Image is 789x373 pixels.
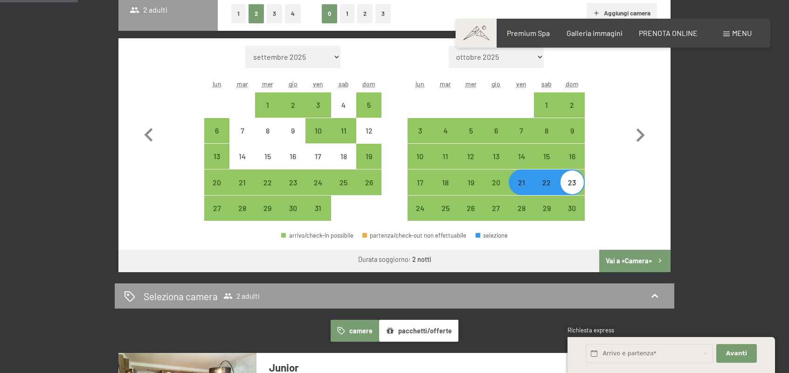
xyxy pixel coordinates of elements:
[412,255,431,263] b: 2 notti
[313,80,323,88] abbr: venerdì
[534,118,559,143] div: Sat Nov 08 2025
[281,179,305,202] div: 23
[280,118,305,143] div: Thu Oct 09 2025
[534,169,559,195] div: arrivo/check-in possibile
[332,127,355,150] div: 11
[204,196,229,221] div: Mon Oct 27 2025
[305,118,331,143] div: arrivo/check-in possibile
[306,179,330,202] div: 24
[255,118,280,143] div: arrivo/check-in non effettuabile
[484,118,509,143] div: arrivo/check-in possibile
[567,28,623,37] a: Galleria immagini
[534,169,559,195] div: Sat Nov 22 2025
[357,179,381,202] div: 26
[356,118,381,143] div: Sun Oct 12 2025
[726,349,747,358] span: Avanti
[281,204,305,228] div: 30
[357,153,381,176] div: 19
[256,204,279,228] div: 29
[280,118,305,143] div: arrivo/check-in non effettuabile
[408,118,433,143] div: Mon Nov 03 2025
[534,118,559,143] div: arrivo/check-in possibile
[237,80,248,88] abbr: martedì
[358,255,431,264] div: Durata soggiorno:
[255,169,280,195] div: Wed Oct 22 2025
[362,80,375,88] abbr: domenica
[534,92,559,118] div: Sat Nov 01 2025
[213,80,221,88] abbr: lunedì
[561,153,584,176] div: 16
[568,326,614,334] span: Richiesta express
[357,101,381,125] div: 5
[280,169,305,195] div: Thu Oct 23 2025
[560,144,585,169] div: arrivo/check-in possibile
[484,153,508,176] div: 13
[566,80,579,88] abbr: domenica
[144,289,218,303] h2: Seleziona camera
[459,153,482,176] div: 12
[408,179,432,202] div: 17
[305,118,331,143] div: Fri Oct 10 2025
[305,169,331,195] div: Fri Oct 24 2025
[484,169,509,195] div: arrivo/check-in possibile
[510,153,533,176] div: 14
[204,144,229,169] div: arrivo/check-in possibile
[255,196,280,221] div: arrivo/check-in possibile
[256,127,279,150] div: 8
[627,46,654,221] button: Mese successivo
[561,179,584,202] div: 23
[434,179,457,202] div: 18
[204,118,229,143] div: arrivo/check-in possibile
[408,169,433,195] div: Mon Nov 17 2025
[204,144,229,169] div: Mon Oct 13 2025
[331,320,379,341] button: camere
[534,144,559,169] div: arrivo/check-in possibile
[408,196,433,221] div: arrivo/check-in possibile
[484,179,508,202] div: 20
[356,169,381,195] div: Sun Oct 26 2025
[229,196,255,221] div: arrivo/check-in possibile
[560,92,585,118] div: arrivo/check-in possibile
[362,232,467,239] div: partenza/check-out non effettuabile
[322,4,337,23] button: 0
[256,153,279,176] div: 15
[433,118,458,143] div: Tue Nov 04 2025
[331,92,356,118] div: arrivo/check-in non effettuabile
[305,144,331,169] div: Fri Oct 17 2025
[305,92,331,118] div: arrivo/check-in possibile
[285,4,301,23] button: 4
[229,144,255,169] div: Tue Oct 14 2025
[509,144,534,169] div: arrivo/check-in possibile
[305,169,331,195] div: arrivo/check-in possibile
[356,92,381,118] div: Sun Oct 05 2025
[509,118,534,143] div: arrivo/check-in possibile
[415,80,424,88] abbr: lunedì
[458,118,483,143] div: arrivo/check-in possibile
[332,179,355,202] div: 25
[484,144,509,169] div: arrivo/check-in possibile
[408,153,432,176] div: 10
[205,179,228,202] div: 20
[230,204,254,228] div: 28
[267,4,282,23] button: 3
[433,196,458,221] div: Tue Nov 25 2025
[476,232,508,239] div: selezione
[306,153,330,176] div: 17
[223,291,260,301] span: 2 adulti
[204,196,229,221] div: arrivo/check-in possibile
[509,169,534,195] div: arrivo/check-in possibile
[639,28,698,37] a: PRENOTA ONLINE
[459,179,482,202] div: 19
[375,4,391,23] button: 3
[458,169,483,195] div: Wed Nov 19 2025
[507,28,550,37] a: Premium Spa
[305,196,331,221] div: Fri Oct 31 2025
[255,118,280,143] div: Wed Oct 08 2025
[281,101,305,125] div: 2
[231,4,246,23] button: 1
[408,127,432,150] div: 3
[255,196,280,221] div: Wed Oct 29 2025
[204,169,229,195] div: Mon Oct 20 2025
[465,80,477,88] abbr: mercoledì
